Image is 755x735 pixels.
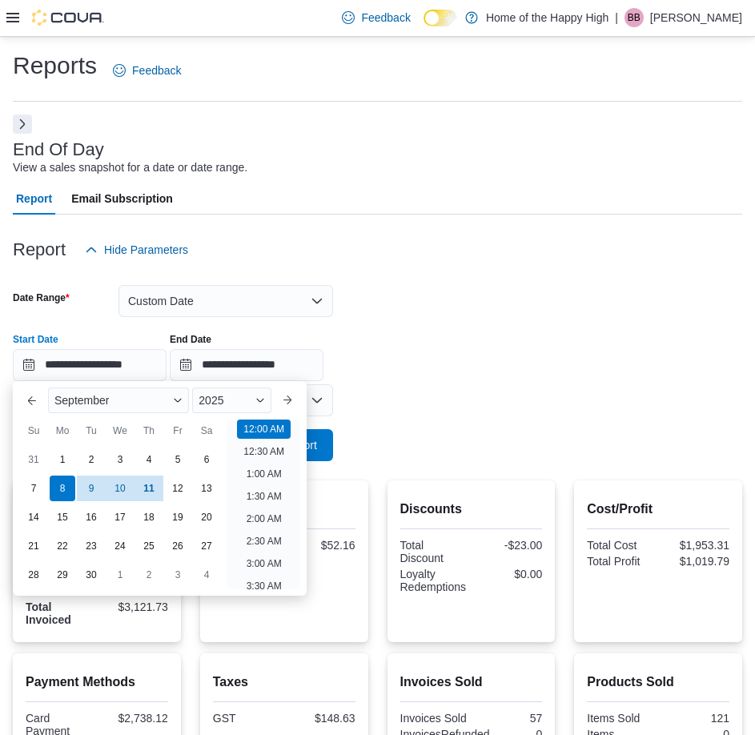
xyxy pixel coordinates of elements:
[240,532,288,551] li: 2:30 AM
[13,140,104,159] h3: End Of Day
[194,447,219,472] div: day-6
[165,533,191,559] div: day-26
[136,447,162,472] div: day-4
[400,673,543,692] h2: Invoices Sold
[240,464,288,484] li: 1:00 AM
[107,418,133,444] div: We
[213,673,355,692] h2: Taxes
[107,562,133,588] div: day-1
[194,562,219,588] div: day-4
[26,673,168,692] h2: Payment Methods
[78,562,104,588] div: day-30
[424,10,457,26] input: Dark Mode
[240,509,288,528] li: 2:00 AM
[275,388,300,413] button: Next month
[240,487,288,506] li: 1:30 AM
[213,712,281,725] div: GST
[104,242,188,258] span: Hide Parameters
[13,291,70,304] label: Date Range
[107,504,133,530] div: day-17
[50,447,75,472] div: day-1
[237,442,291,461] li: 12:30 AM
[50,418,75,444] div: Mo
[136,562,162,588] div: day-2
[50,504,75,530] div: day-15
[13,114,32,134] button: Next
[100,712,168,725] div: $2,738.12
[78,476,104,501] div: day-9
[474,712,542,725] div: 57
[107,447,133,472] div: day-3
[335,2,416,34] a: Feedback
[78,418,104,444] div: Tu
[474,539,542,552] div: -$23.00
[54,394,109,407] span: September
[78,504,104,530] div: day-16
[13,50,97,82] h1: Reports
[628,8,641,27] span: BB
[287,539,355,552] div: $52.16
[170,333,211,346] label: End Date
[106,54,187,86] a: Feedback
[587,712,655,725] div: Items Sold
[21,533,46,559] div: day-21
[400,568,468,593] div: Loyalty Redemptions
[240,554,288,573] li: 3:00 AM
[136,418,162,444] div: Th
[50,533,75,559] div: day-22
[13,240,66,259] h3: Report
[100,600,168,613] div: $3,121.73
[13,349,167,381] input: Press the down key to enter a popover containing a calendar. Press the escape key to close the po...
[107,476,133,501] div: day-10
[587,555,655,568] div: Total Profit
[50,562,75,588] div: day-29
[118,285,333,317] button: Custom Date
[71,183,173,215] span: Email Subscription
[21,504,46,530] div: day-14
[21,476,46,501] div: day-7
[400,712,468,725] div: Invoices Sold
[661,539,729,552] div: $1,953.31
[136,504,162,530] div: day-18
[474,568,542,580] div: $0.00
[361,10,410,26] span: Feedback
[400,539,468,564] div: Total Discount
[132,62,181,78] span: Feedback
[194,418,219,444] div: Sa
[32,10,104,26] img: Cova
[136,533,162,559] div: day-25
[78,447,104,472] div: day-2
[199,394,223,407] span: 2025
[615,8,618,27] p: |
[661,712,729,725] div: 121
[170,349,323,381] input: Press the down key to open a popover containing a calendar.
[192,388,271,413] div: Button. Open the year selector. 2025 is currently selected.
[136,476,162,501] div: day-11
[400,500,543,519] h2: Discounts
[21,418,46,444] div: Su
[650,8,742,27] p: [PERSON_NAME]
[287,712,355,725] div: $148.63
[587,500,729,519] h2: Cost/Profit
[194,504,219,530] div: day-20
[50,476,75,501] div: day-8
[661,555,729,568] div: $1,019.79
[237,420,291,439] li: 12:00 AM
[165,447,191,472] div: day-5
[13,333,58,346] label: Start Date
[78,533,104,559] div: day-23
[165,562,191,588] div: day-3
[13,159,247,176] div: View a sales snapshot for a date or date range.
[19,388,45,413] button: Previous Month
[624,8,644,27] div: Brianna Burton
[16,183,52,215] span: Report
[227,420,300,589] ul: Time
[107,533,133,559] div: day-24
[165,504,191,530] div: day-19
[587,673,729,692] h2: Products Sold
[194,476,219,501] div: day-13
[486,8,608,27] p: Home of the Happy High
[240,576,288,596] li: 3:30 AM
[21,447,46,472] div: day-31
